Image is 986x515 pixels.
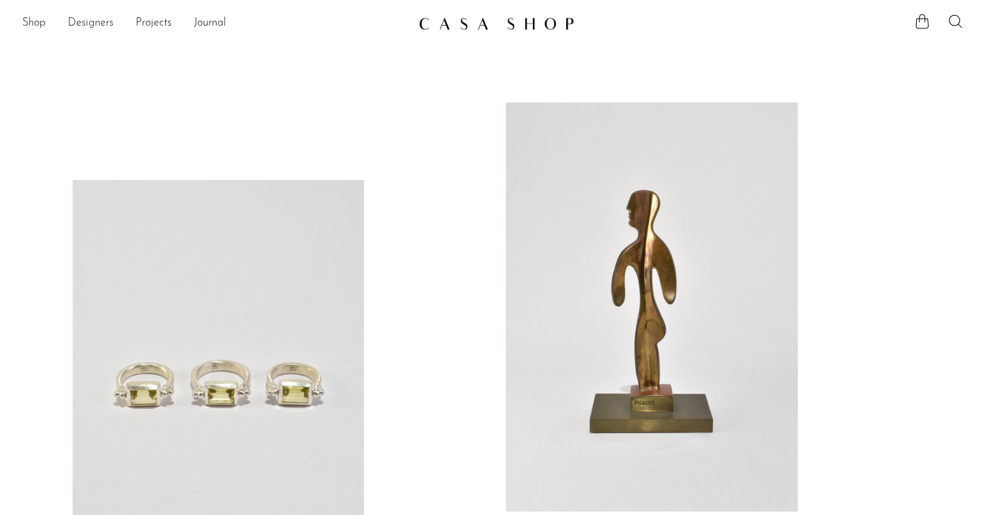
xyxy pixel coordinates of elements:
[68,15,113,33] a: Designers
[22,12,408,35] ul: NEW HEADER MENU
[136,15,172,33] a: Projects
[194,15,226,33] a: Journal
[22,15,46,33] a: Shop
[22,12,408,35] nav: Desktop navigation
